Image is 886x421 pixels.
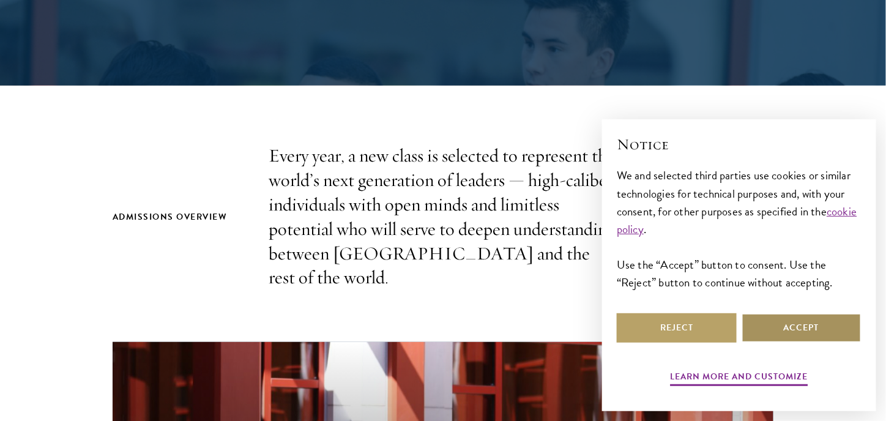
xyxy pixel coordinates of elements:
button: Learn more and customize [671,369,808,388]
h2: Admissions Overview [113,209,244,225]
button: Reject [617,313,737,343]
p: Every year, a new class is selected to represent the world’s next generation of leaders — high-ca... [269,144,617,290]
h2: Notice [617,134,862,155]
a: cookie policy [617,203,857,238]
div: We and selected third parties use cookies or similar technologies for technical purposes and, wit... [617,166,862,291]
button: Accept [742,313,862,343]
